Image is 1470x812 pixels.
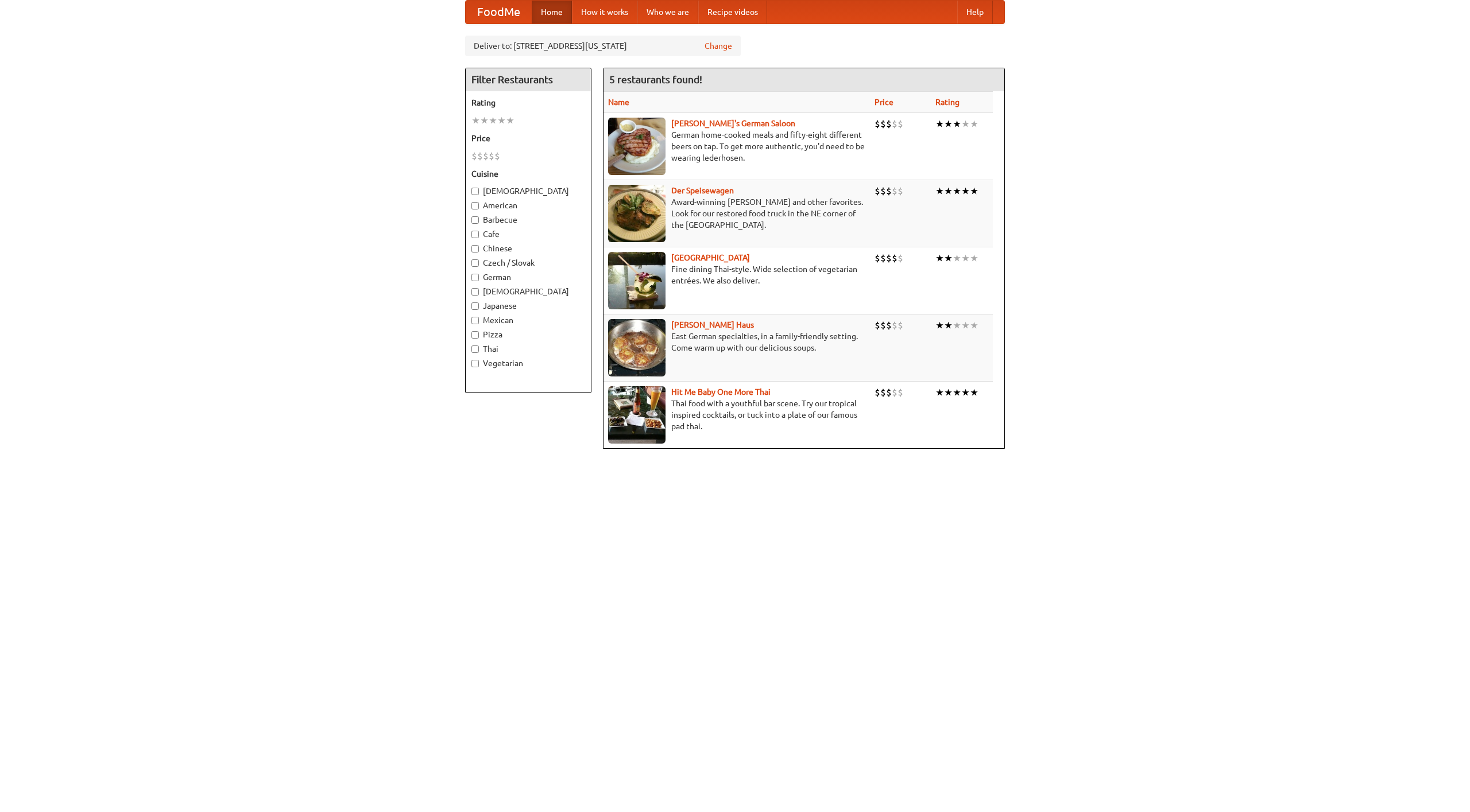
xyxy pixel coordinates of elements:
li: $ [494,150,500,162]
a: Der Speisewagen [671,186,734,195]
li: ★ [935,252,944,265]
img: satay.jpg [608,252,666,309]
li: $ [898,252,903,265]
input: Czech / Slovak [471,259,479,267]
li: $ [880,252,886,265]
input: Japanese [471,302,479,310]
label: [DEMOGRAPHIC_DATA] [471,185,585,197]
li: $ [875,118,880,130]
li: $ [892,319,898,332]
li: ★ [961,319,970,332]
p: German home-cooked meals and fifty-eight different beers on tap. To get more authentic, you'd nee... [608,129,865,164]
li: $ [898,319,903,332]
li: $ [880,319,886,332]
ng-pluralize: 5 restaurants found! [609,74,702,85]
li: ★ [961,185,970,197]
li: ★ [970,386,978,399]
a: [GEOGRAPHIC_DATA] [671,253,750,262]
li: ★ [961,386,970,399]
li: ★ [489,114,497,127]
a: Name [608,98,629,107]
a: Change [705,40,732,52]
p: Thai food with a youthful bar scene. Try our tropical inspired cocktails, or tuck into a plate of... [608,398,865,432]
a: [PERSON_NAME] Haus [671,320,754,329]
li: ★ [961,118,970,130]
li: ★ [471,114,480,127]
h5: Cuisine [471,168,585,180]
li: $ [880,386,886,399]
input: Mexican [471,317,479,324]
li: ★ [953,118,961,130]
h5: Rating [471,97,585,108]
li: $ [898,386,903,399]
li: $ [886,185,892,197]
li: ★ [944,386,953,399]
input: German [471,274,479,281]
li: $ [880,185,886,197]
label: Czech / Slovak [471,257,585,269]
input: Vegetarian [471,360,479,367]
li: $ [892,185,898,197]
li: $ [483,150,489,162]
a: Help [957,1,993,24]
li: ★ [970,185,978,197]
li: $ [471,150,477,162]
li: ★ [953,386,961,399]
a: [PERSON_NAME]'s German Saloon [671,119,795,128]
li: ★ [953,252,961,265]
li: ★ [935,386,944,399]
li: ★ [497,114,506,127]
label: Thai [471,343,585,355]
a: Recipe videos [698,1,767,24]
li: ★ [970,319,978,332]
li: $ [477,150,483,162]
li: $ [875,252,880,265]
label: Vegetarian [471,358,585,369]
li: $ [886,386,892,399]
a: Price [875,98,893,107]
input: Chinese [471,245,479,252]
li: ★ [961,252,970,265]
li: ★ [944,185,953,197]
input: Cafe [471,231,479,238]
img: esthers.jpg [608,118,666,175]
li: ★ [944,118,953,130]
p: Award-winning [PERSON_NAME] and other favorites. Look for our restored food truck in the NE corne... [608,196,865,231]
li: ★ [480,114,489,127]
label: Chinese [471,243,585,254]
input: [DEMOGRAPHIC_DATA] [471,188,479,195]
a: Who we are [637,1,698,24]
input: Pizza [471,331,479,339]
li: ★ [935,319,944,332]
li: $ [886,319,892,332]
label: Mexican [471,314,585,326]
input: Barbecue [471,216,479,224]
li: ★ [944,319,953,332]
img: kohlhaus.jpg [608,319,666,376]
h5: Price [471,133,585,144]
li: $ [886,252,892,265]
li: ★ [935,118,944,130]
label: Cafe [471,228,585,240]
li: ★ [944,252,953,265]
label: German [471,271,585,283]
a: Home [532,1,572,24]
img: babythai.jpg [608,386,666,444]
li: $ [875,185,880,197]
a: Hit Me Baby One More Thai [671,387,771,397]
li: $ [489,150,494,162]
a: Rating [935,98,960,107]
li: $ [898,118,903,130]
li: ★ [953,185,961,197]
li: ★ [970,252,978,265]
li: $ [892,118,898,130]
li: ★ [506,114,514,127]
input: American [471,202,479,209]
li: $ [880,118,886,130]
li: ★ [953,319,961,332]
